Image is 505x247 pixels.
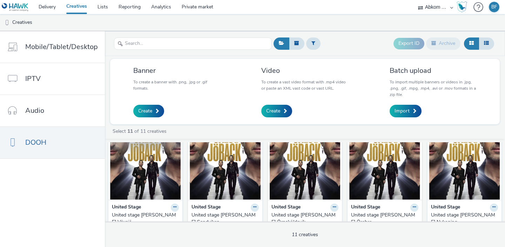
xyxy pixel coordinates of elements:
[351,212,418,226] a: United stage [PERSON_NAME] Örebro
[271,212,336,226] div: United stage [PERSON_NAME] Örnsköldsvik
[351,212,415,226] div: United stage [PERSON_NAME] Örebro
[110,131,181,200] img: United stage Salo Jöback Växsjö visual
[393,38,424,49] button: Export ID
[25,137,46,147] span: DOOH
[25,74,41,84] span: IPTV
[4,19,11,26] img: dooh
[464,37,479,49] button: Grid
[114,37,272,50] input: Search...
[25,42,98,52] span: Mobile/Tablet/Desktop
[390,105,422,117] a: Import
[390,79,477,98] p: To import multiple banners or videos in .jpg, .png, .gif, .mpg, .mp4, .avi or .mov formats in a z...
[270,131,340,200] img: United stage Salo Jöback Örnsköldsvik visual
[261,79,349,91] p: To create a vast video format with .mp4 video or paste an XML vast code or vast URL.
[2,3,29,12] img: undefined Logo
[457,1,470,13] a: Hawk Academy
[261,105,292,117] a: Create
[266,108,280,115] span: Create
[431,212,495,226] div: United stage [PERSON_NAME] Nykoping
[191,212,258,226] a: United stage [PERSON_NAME] Sandviken
[190,131,260,200] img: United stage Salo Jöback Sandviken visual
[127,128,133,135] strong: 11
[431,204,460,212] strong: United Stage
[457,1,467,13] img: Hawk Academy
[133,105,164,117] a: Create
[138,108,152,115] span: Create
[292,231,318,238] span: 11 creatives
[112,212,179,226] a: United stage [PERSON_NAME] Växsjö
[133,66,221,75] h3: Banner
[351,204,380,212] strong: United Stage
[479,37,494,49] button: Table
[191,212,256,226] div: United stage [PERSON_NAME] Sandviken
[271,212,338,226] a: United stage [PERSON_NAME] Örnsköldsvik
[25,105,44,116] span: Audio
[349,131,420,200] img: United stage Salo Jöback Örebro visual
[429,131,500,200] img: United stage Salo Jöback Nykoping visual
[191,204,221,212] strong: United Stage
[431,212,498,226] a: United stage [PERSON_NAME] Nykoping
[395,108,410,115] span: Import
[491,2,497,12] div: BF
[112,204,141,212] strong: United Stage
[261,66,349,75] h3: Video
[390,66,477,75] h3: Batch upload
[133,79,221,91] p: To create a banner with .png, .jpg or .gif formats.
[426,37,460,49] button: Archive
[271,204,301,212] strong: United Stage
[112,128,169,135] a: Select of 11 creatives
[112,212,176,226] div: United stage [PERSON_NAME] Växsjö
